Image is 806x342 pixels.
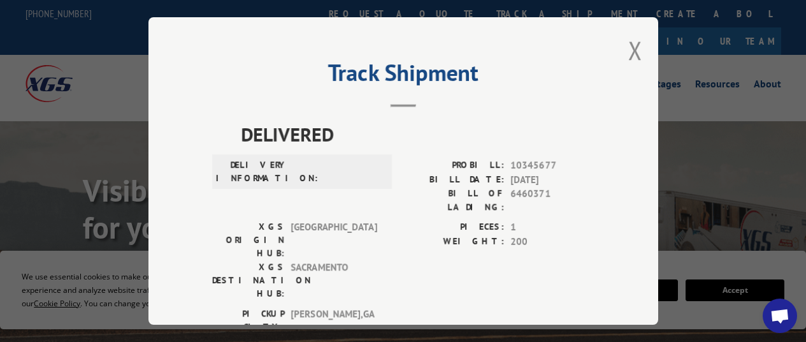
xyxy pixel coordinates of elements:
button: Close modal [628,33,642,67]
label: PICKUP CITY: [212,307,284,334]
span: [GEOGRAPHIC_DATA] [291,220,377,260]
span: 10345677 [510,158,594,173]
span: 6460371 [510,187,594,214]
label: XGS ORIGIN HUB: [212,220,284,260]
div: Open chat [763,299,797,333]
span: SACRAMENTO [291,260,377,301]
h2: Track Shipment [212,64,594,88]
span: [PERSON_NAME] , GA [291,307,377,334]
span: 1 [510,220,594,235]
label: XGS DESTINATION HUB: [212,260,284,301]
span: 200 [510,234,594,249]
label: BILL OF LADING: [403,187,504,214]
span: DELIVERED [241,120,594,149]
span: [DATE] [510,172,594,187]
label: DELIVERY INFORMATION: [216,158,288,185]
label: PIECES: [403,220,504,235]
label: BILL DATE: [403,172,504,187]
label: WEIGHT: [403,234,504,249]
label: PROBILL: [403,158,504,173]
